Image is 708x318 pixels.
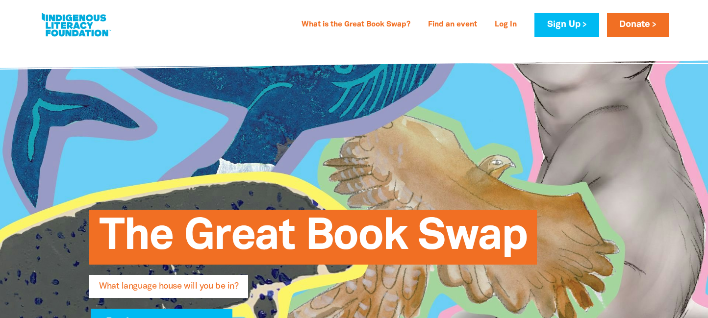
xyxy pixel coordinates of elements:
span: The Great Book Swap [99,217,527,265]
a: Find an event [422,17,483,33]
a: What is the Great Book Swap? [296,17,416,33]
a: Donate [607,13,669,37]
span: What language house will you be in? [99,282,238,298]
a: Sign Up [534,13,599,37]
a: Log In [489,17,523,33]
